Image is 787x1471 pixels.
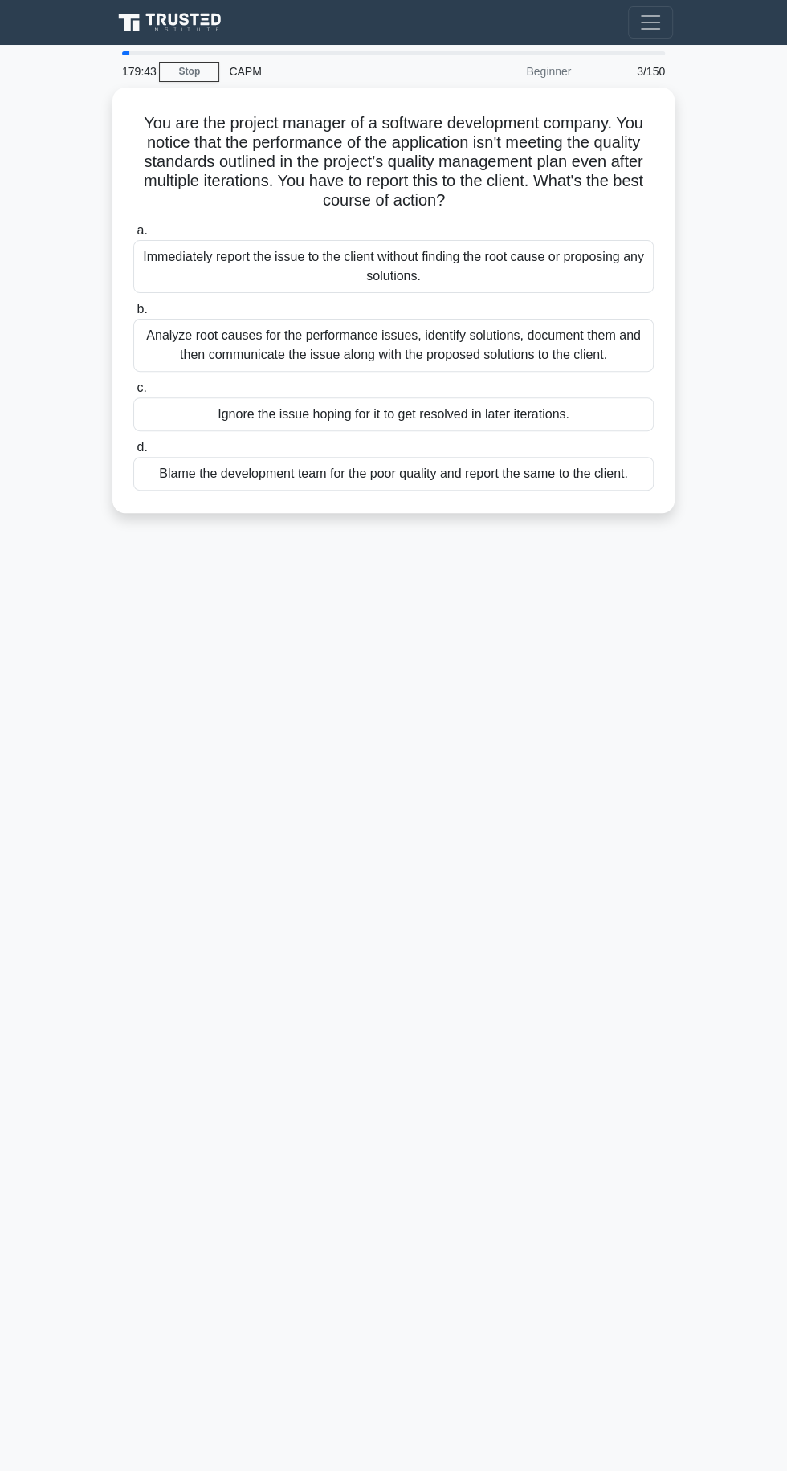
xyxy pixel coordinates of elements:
[219,55,440,88] div: CAPM
[132,113,655,211] h5: You are the project manager of a software development company. You notice that the performance of...
[628,6,673,39] button: Toggle navigation
[440,55,581,88] div: Beginner
[112,55,159,88] div: 179:43
[159,62,219,82] a: Stop
[133,457,654,491] div: Blame the development team for the poor quality and report the same to the client.
[133,240,654,293] div: Immediately report the issue to the client without finding the root cause or proposing any soluti...
[137,381,146,394] span: c.
[133,319,654,372] div: Analyze root causes for the performance issues, identify solutions, document them and then commun...
[137,223,147,237] span: a.
[581,55,675,88] div: 3/150
[137,302,147,316] span: b.
[137,440,147,454] span: d.
[133,397,654,431] div: Ignore the issue hoping for it to get resolved in later iterations.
